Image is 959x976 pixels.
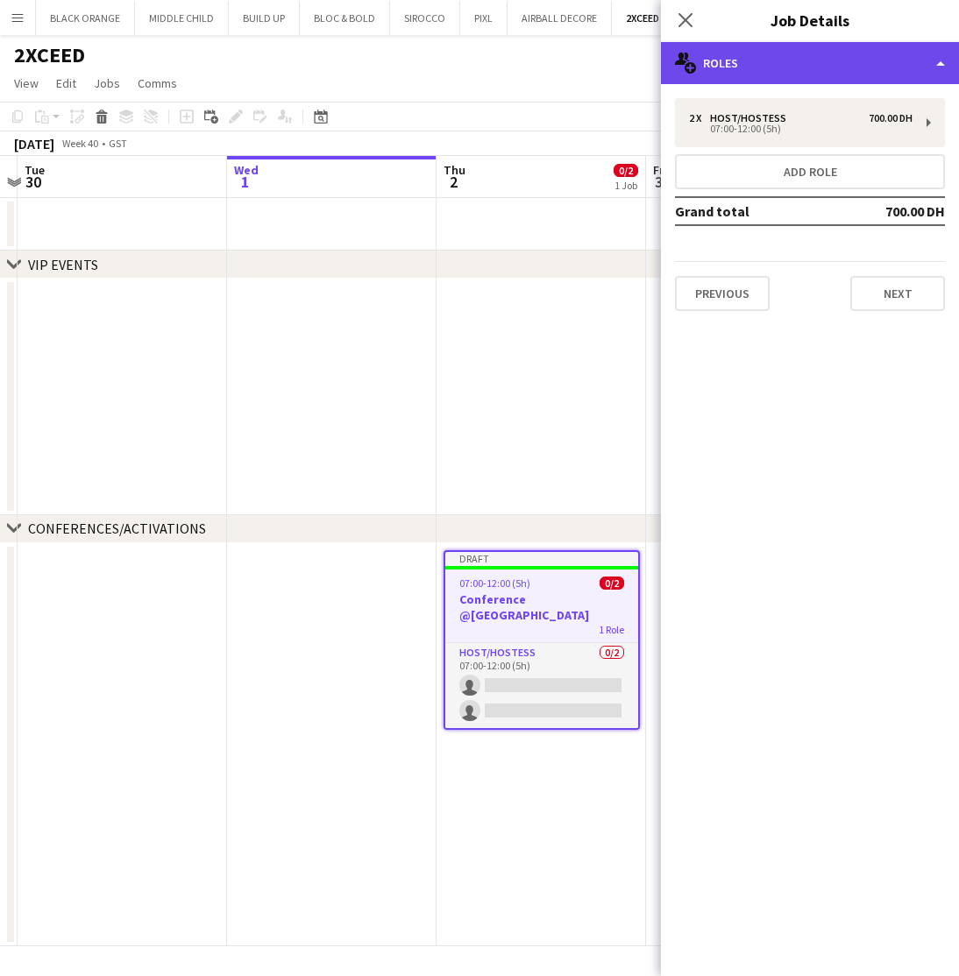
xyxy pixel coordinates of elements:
td: Grand total [675,197,835,225]
div: Host/Hostess [710,112,793,124]
button: BLOC & BOLD [300,1,390,35]
button: BLACK ORANGE [36,1,135,35]
span: Week 40 [58,137,102,150]
span: 2 [441,172,465,192]
button: BUILD UP [229,1,300,35]
span: Edit [56,75,76,91]
div: Draft [445,552,638,566]
span: Tue [25,162,45,178]
a: Edit [49,72,83,95]
div: 07:00-12:00 (5h) [689,124,913,133]
span: Wed [234,162,259,178]
button: Add role [675,154,945,189]
button: Previous [675,276,770,311]
span: Comms [138,75,177,91]
span: 07:00-12:00 (5h) [459,576,530,590]
span: 30 [22,172,45,192]
button: AIRBALL DECORE [508,1,612,35]
span: View [14,75,39,91]
a: View [7,72,46,95]
app-card-role: Host/Hostess0/207:00-12:00 (5h) [445,643,638,728]
span: 3 [650,172,667,192]
button: 2XCEED [612,1,674,35]
div: 2 x [689,112,710,124]
span: 0/2 [614,164,638,177]
button: PIXL [460,1,508,35]
span: 1 [231,172,259,192]
button: MIDDLE CHILD [135,1,229,35]
a: Comms [131,72,184,95]
div: 700.00 DH [869,112,913,124]
h3: Job Details [661,9,959,32]
a: Jobs [87,72,127,95]
div: GST [109,137,127,150]
span: Jobs [94,75,120,91]
span: Thu [444,162,465,178]
div: CONFERENCES/ACTIVATIONS [28,520,206,537]
app-job-card: Draft07:00-12:00 (5h)0/2Conference @[GEOGRAPHIC_DATA]1 RoleHost/Hostess0/207:00-12:00 (5h) [444,550,640,730]
button: Next [850,276,945,311]
td: 700.00 DH [835,197,945,225]
div: [DATE] [14,135,54,152]
button: SIROCCO [390,1,460,35]
span: 0/2 [600,576,624,590]
span: 1 Role [599,623,624,636]
div: 1 Job [614,179,637,192]
span: Fri [653,162,667,178]
h3: Conference @[GEOGRAPHIC_DATA] [445,591,638,623]
div: Roles [661,42,959,84]
h1: 2XCEED [14,42,85,68]
div: VIP EVENTS [28,256,98,273]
